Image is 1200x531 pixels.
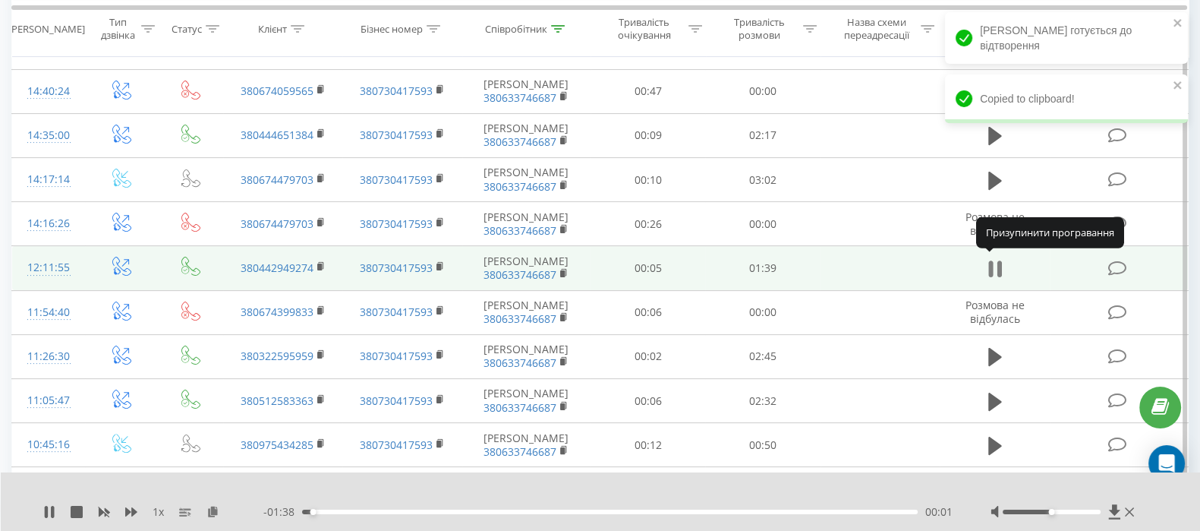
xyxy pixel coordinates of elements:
div: Тип дзвінка [99,16,137,42]
td: 01:39 [705,246,820,290]
a: 380633746687 [483,223,556,238]
a: 380975434285 [241,438,313,452]
td: 00:00 [705,69,820,113]
span: 1 x [153,504,164,520]
span: - 01:38 [263,504,302,520]
div: [PERSON_NAME] [8,22,85,35]
a: 380730417593 [360,438,433,452]
div: 14:40:24 [27,77,70,106]
a: 380512583363 [241,394,313,408]
td: 00:00 [705,202,820,246]
div: 11:26:30 [27,342,70,371]
div: 14:17:14 [27,165,70,194]
div: Open Intercom Messenger [1148,445,1185,482]
span: Розмова не відбулась [965,210,1025,238]
div: Бізнес номер [361,22,423,35]
a: 380730417593 [360,394,433,408]
div: [PERSON_NAME] готується до відтворення [945,12,1188,64]
td: 00:47 [591,69,705,113]
a: 380633746687 [483,400,556,415]
td: 00:10 [591,158,705,202]
td: [PERSON_NAME] [462,158,591,202]
div: Accessibility label [310,509,317,515]
td: [PERSON_NAME] [462,290,591,334]
span: Розмова не відбулась [965,298,1025,326]
div: Призупинити програвання [976,217,1124,248]
div: Співробітник [485,22,547,35]
a: 380633746687 [483,179,556,194]
a: 380730417593 [360,349,433,363]
td: 00:26 [591,202,705,246]
a: 380730417593 [360,172,433,187]
a: 380674479703 [241,217,313,231]
div: Тривалість розмови [720,16,799,42]
a: 380442949274 [241,261,313,275]
span: 00:01 [925,504,953,520]
td: 00:09 [591,113,705,157]
a: 380633746687 [483,90,556,105]
div: 14:16:26 [27,209,70,239]
a: 380674399833 [241,305,313,319]
td: 00:02 [591,334,705,378]
td: [PERSON_NAME] [462,113,591,157]
td: [PERSON_NAME] [462,379,591,423]
td: 00:50 [705,423,820,467]
div: Статус [172,22,202,35]
td: [PERSON_NAME] [462,467,591,511]
td: 00:06 [591,290,705,334]
td: 02:17 [705,113,820,157]
td: 00:05 [591,246,705,290]
a: 380730417593 [360,305,433,319]
td: 00:00 [705,290,820,334]
a: 380730417593 [360,84,433,98]
td: [PERSON_NAME] [462,423,591,467]
td: [PERSON_NAME] [462,202,591,246]
a: 380730417593 [360,128,433,142]
div: Клієнт [258,22,287,35]
div: Тривалість очікування [604,16,684,42]
div: 11:54:40 [27,298,70,327]
td: [PERSON_NAME] [462,334,591,378]
td: 00:06 [591,379,705,423]
div: 14:35:00 [27,121,70,150]
a: 380633746687 [483,267,556,282]
a: 380730417593 [360,261,433,275]
a: 380633746687 [483,444,556,459]
a: 380633746687 [483,311,556,326]
a: 380730417593 [360,217,433,231]
a: 380674479703 [241,172,313,187]
button: close [1173,79,1183,93]
td: 02:32 [705,379,820,423]
div: Accessibility label [1049,509,1055,515]
div: Copied to clipboard! [945,74,1188,123]
td: 00:12 [591,423,705,467]
button: close [1173,17,1183,31]
td: [PERSON_NAME] [462,69,591,113]
a: 380633746687 [483,356,556,370]
div: 12:11:55 [27,253,70,283]
div: Назва схеми переадресації [836,16,917,42]
a: 380674059565 [241,84,313,98]
td: 00:18 [705,467,820,511]
td: 00:22 [591,467,705,511]
a: 380322595959 [241,349,313,363]
td: 02:45 [705,334,820,378]
td: [PERSON_NAME] [462,246,591,290]
a: 380444651384 [241,128,313,142]
div: 11:05:47 [27,386,70,416]
a: 380633746687 [483,134,556,149]
td: 03:02 [705,158,820,202]
div: 10:45:16 [27,430,70,460]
